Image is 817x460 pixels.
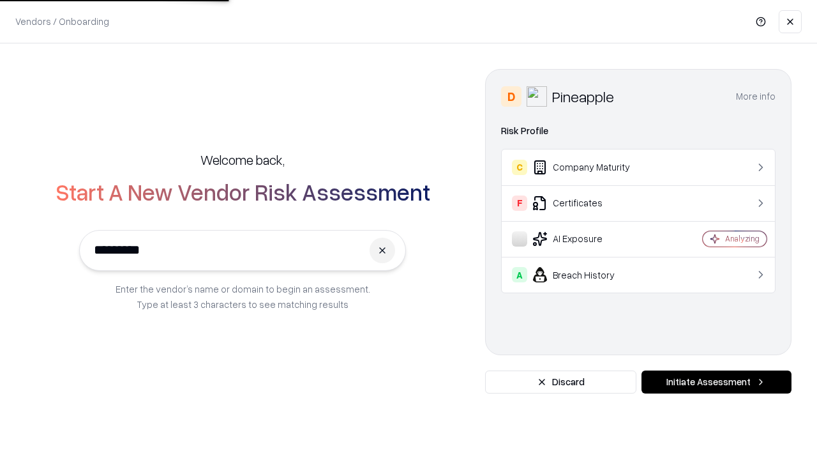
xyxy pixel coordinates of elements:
p: Vendors / Onboarding [15,15,109,28]
img: Pineapple [527,86,547,107]
div: D [501,86,521,107]
p: Enter the vendor’s name or domain to begin an assessment. Type at least 3 characters to see match... [116,281,370,312]
div: Pineapple [552,86,614,107]
div: A [512,267,527,282]
div: Analyzing [725,233,760,244]
div: C [512,160,527,175]
button: Initiate Assessment [641,371,791,394]
div: Company Maturity [512,160,664,175]
div: Certificates [512,195,664,211]
button: More info [736,85,776,108]
div: AI Exposure [512,231,664,247]
div: F [512,195,527,211]
h2: Start A New Vendor Risk Assessment [56,179,430,204]
button: Discard [485,371,636,394]
h5: Welcome back, [200,151,285,169]
div: Risk Profile [501,123,776,139]
div: Breach History [512,267,664,282]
